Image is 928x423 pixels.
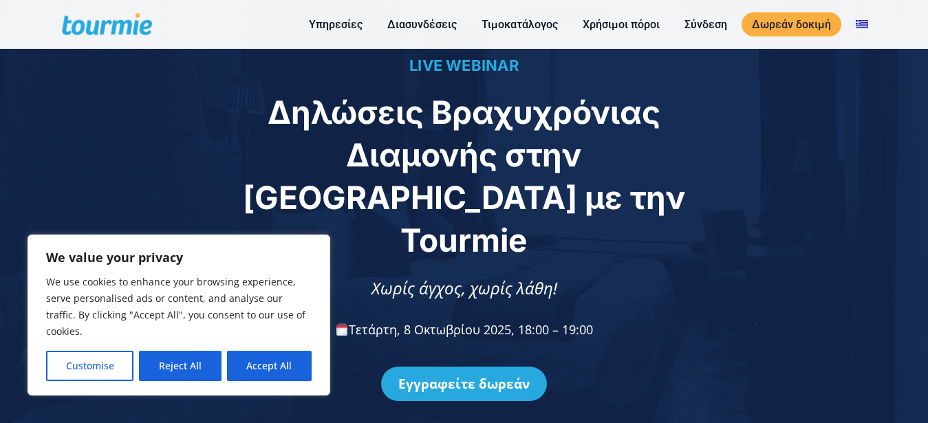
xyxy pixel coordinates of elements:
[46,249,312,265] p: We value your privacy
[381,367,547,401] a: Εγγραφείτε δωρεάν
[227,351,312,381] button: Accept All
[139,351,221,381] button: Reject All
[371,276,557,299] span: Χωρίς άγχος, χωρίς λάθη!
[409,56,519,74] span: LIVE WEBINAR
[335,321,594,338] span: Τετάρτη, 8 Οκτωβρίου 2025, 18:00 – 19:00
[243,93,685,259] span: Δηλώσεις Βραχυχρόνιας Διαμονής στην [GEOGRAPHIC_DATA] με την Tourmie
[377,16,467,33] a: Διασυνδέσεις
[299,16,373,33] a: Υπηρεσίες
[572,16,670,33] a: Χρήσιμοι πόροι
[46,351,133,381] button: Customise
[742,12,841,36] a: Δωρεάν δοκιμή
[471,16,568,33] a: Τιμοκατάλογος
[674,16,737,33] a: Σύνδεση
[46,274,312,340] p: We use cookies to enhance your browsing experience, serve personalised ads or content, and analys...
